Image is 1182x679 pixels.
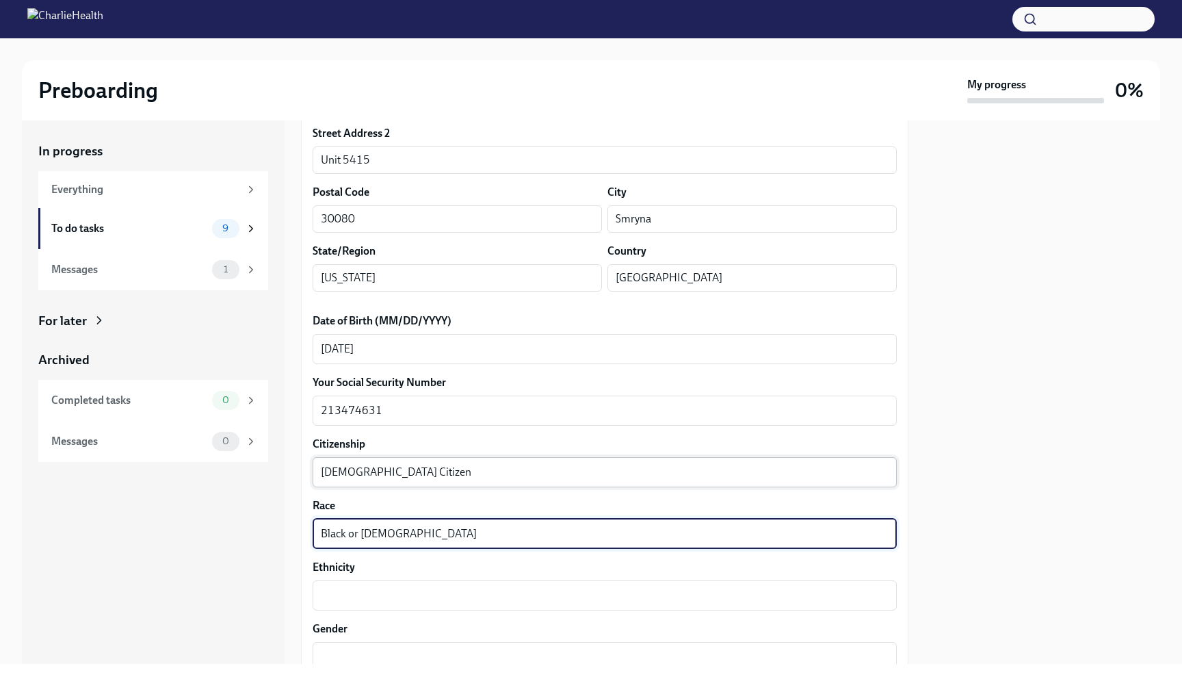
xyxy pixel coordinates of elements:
[38,380,268,421] a: Completed tasks0
[51,262,207,277] div: Messages
[214,436,237,446] span: 0
[38,171,268,208] a: Everything
[38,249,268,290] a: Messages1
[1115,78,1144,103] h3: 0%
[313,498,897,513] label: Race
[215,264,236,274] span: 1
[607,244,646,259] label: Country
[313,560,897,575] label: Ethnicity
[313,185,369,200] label: Postal Code
[51,221,207,236] div: To do tasks
[313,244,376,259] label: State/Region
[51,182,239,197] div: Everything
[321,341,889,357] textarea: [DATE]
[321,526,889,542] textarea: Black or [DEMOGRAPHIC_DATA]
[38,208,268,249] a: To do tasks9
[313,126,390,141] label: Street Address 2
[38,421,268,462] a: Messages0
[27,8,103,30] img: CharlieHealth
[51,434,207,449] div: Messages
[38,77,158,104] h2: Preboarding
[967,77,1026,92] strong: My progress
[214,223,237,233] span: 9
[51,393,207,408] div: Completed tasks
[321,402,889,419] textarea: 213474631
[313,375,897,390] label: Your Social Security Number
[313,313,897,329] label: Date of Birth (MM/DD/YYYY)
[38,312,87,330] div: For later
[38,351,268,369] a: Archived
[38,142,268,160] a: In progress
[607,185,627,200] label: City
[214,395,237,405] span: 0
[313,622,897,637] label: Gender
[321,464,889,481] textarea: [DEMOGRAPHIC_DATA] Citizen
[313,437,897,452] label: Citizenship
[38,312,268,330] a: For later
